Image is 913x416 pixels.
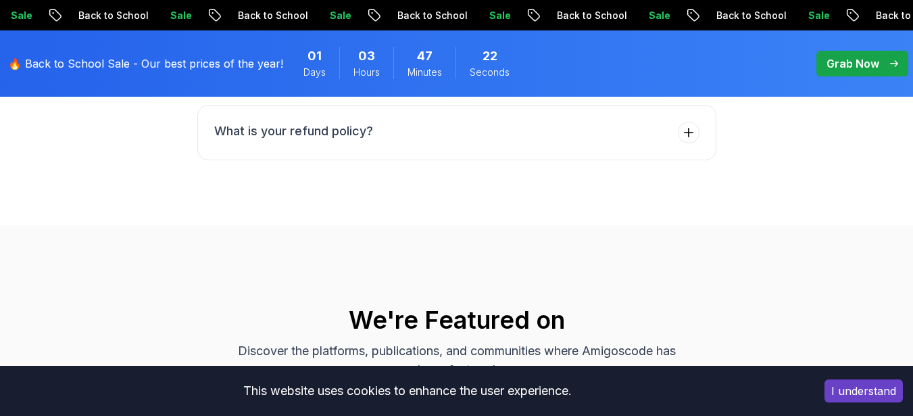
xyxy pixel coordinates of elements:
[353,66,380,79] span: Hours
[307,47,322,66] span: 1 Days
[701,9,793,22] p: Back to School
[230,342,684,379] p: Discover the platforms, publications, and communities where Amigoscode has been featured
[474,9,517,22] p: Sale
[826,55,879,72] p: Grab Now
[10,376,804,406] div: This website uses cookies to enhance the user experience.
[470,66,510,79] span: Seconds
[541,9,633,22] p: Back to School
[408,66,442,79] span: Minutes
[303,66,326,79] span: Days
[358,47,375,66] span: 3 Hours
[197,105,716,160] button: What is your refund policy?
[314,9,357,22] p: Sale
[483,47,497,66] span: 22 Seconds
[214,122,373,141] h3: What is your refund policy?
[382,9,474,22] p: Back to School
[7,306,906,333] h2: We're Featured on
[222,9,314,22] p: Back to School
[793,9,836,22] p: Sale
[417,47,433,66] span: 47 Minutes
[155,9,198,22] p: Sale
[8,55,283,72] p: 🔥 Back to School Sale - Our best prices of the year!
[633,9,676,22] p: Sale
[63,9,155,22] p: Back to School
[824,379,903,402] button: Accept cookies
